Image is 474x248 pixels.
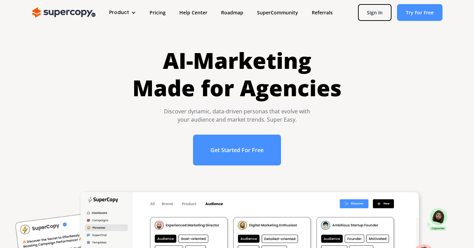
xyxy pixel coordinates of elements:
a: Roadmap [214,6,250,19]
div: Discover dynamic, data-driven personas that evolve with your audience and market trends. Super Easy. [132,107,342,124]
a: Help Center [172,6,214,19]
a: Pricing [143,6,172,19]
a: Try For Free [397,4,443,21]
a: Sign In [358,4,392,21]
h1: AI-Marketing Made for Agencies [132,47,342,102]
div: Product [102,6,143,19]
a: Referrals [305,6,340,19]
a: SuperCommunity [250,6,305,19]
a: Get Started For Free [193,135,281,165]
div: Product [109,9,129,16]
